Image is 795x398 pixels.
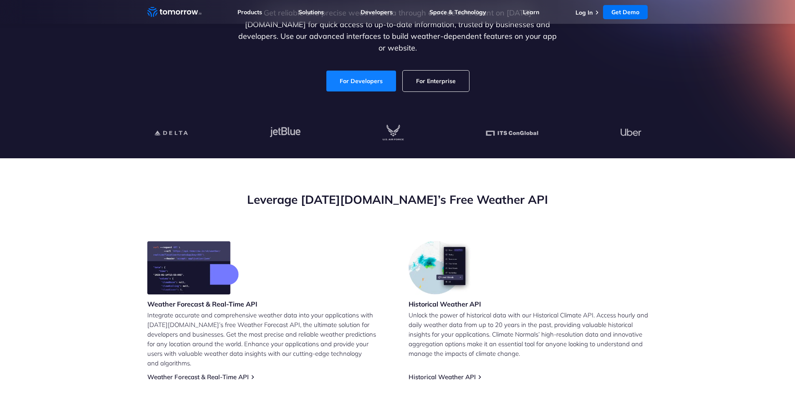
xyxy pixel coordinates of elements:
a: Weather Forecast & Real-Time API [147,373,249,381]
a: Home link [147,6,202,18]
a: For Enterprise [403,71,469,91]
a: Log In [575,9,593,16]
h3: Weather Forecast & Real-Time API [147,299,257,309]
a: Solutions [298,8,324,16]
a: Historical Weather API [409,373,476,381]
h3: Historical Weather API [409,299,481,309]
p: Unlock the power of historical data with our Historical Climate API. Access hourly and daily weat... [409,310,648,358]
p: Integrate accurate and comprehensive weather data into your applications with [DATE][DOMAIN_NAME]... [147,310,387,368]
a: Developers [361,8,393,16]
h2: Leverage [DATE][DOMAIN_NAME]’s Free Weather API [147,192,648,208]
p: Get reliable and precise weather data through our free API. Count on [DATE][DOMAIN_NAME] for quic... [237,7,559,54]
a: Space & Technology [429,8,486,16]
a: Learn [523,8,539,16]
a: For Developers [326,71,396,91]
a: Products [237,8,262,16]
a: Get Demo [603,5,648,19]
